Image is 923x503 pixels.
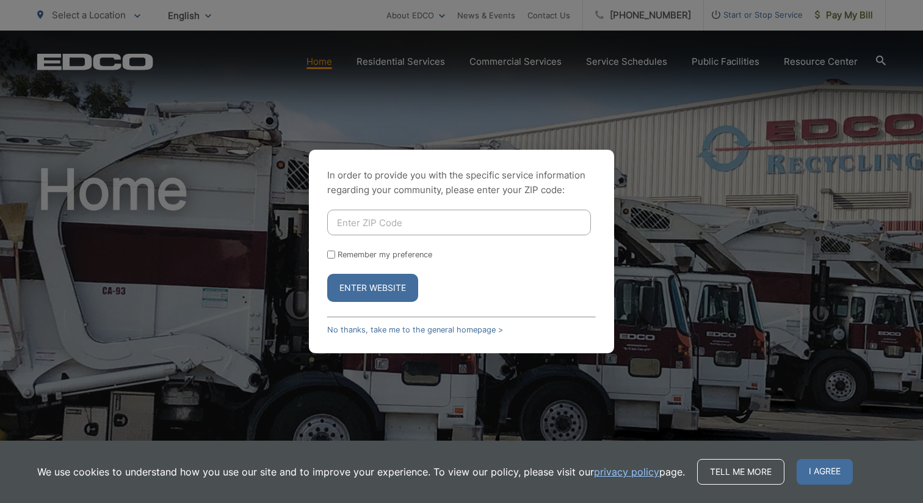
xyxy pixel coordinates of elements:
[338,250,432,259] label: Remember my preference
[797,459,853,485] span: I agree
[697,459,784,485] a: Tell me more
[327,274,418,302] button: Enter Website
[594,464,659,479] a: privacy policy
[37,464,685,479] p: We use cookies to understand how you use our site and to improve your experience. To view our pol...
[327,210,591,235] input: Enter ZIP Code
[327,168,596,197] p: In order to provide you with the specific service information regarding your community, please en...
[327,325,503,334] a: No thanks, take me to the general homepage >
